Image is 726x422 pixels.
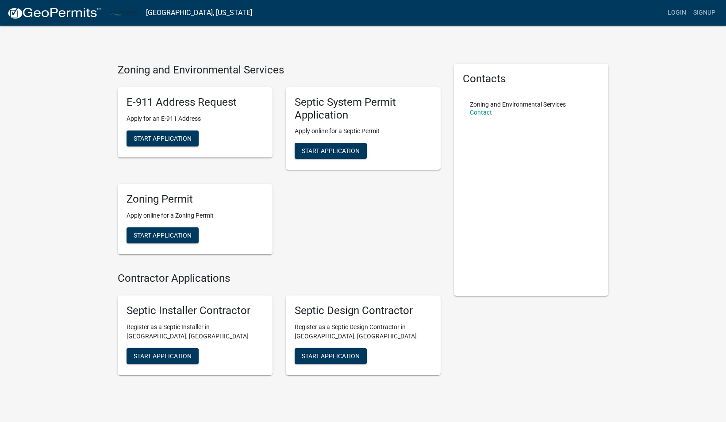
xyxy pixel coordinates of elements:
button: Start Application [127,130,199,146]
button: Start Application [127,348,199,364]
a: [GEOGRAPHIC_DATA], [US_STATE] [146,5,252,20]
h5: Contacts [463,73,600,85]
wm-workflow-list-section: Contractor Applications [118,272,441,382]
p: Register as a Septic Installer in [GEOGRAPHIC_DATA], [GEOGRAPHIC_DATA] [127,322,264,341]
span: Start Application [302,352,360,359]
p: Apply for an E-911 Address [127,114,264,123]
button: Start Application [127,227,199,243]
h5: Zoning Permit [127,193,264,206]
span: Start Application [302,147,360,154]
h4: Contractor Applications [118,272,441,285]
a: Contact [470,109,492,116]
p: Apply online for a Septic Permit [295,127,432,136]
h5: E-911 Address Request [127,96,264,109]
a: Signup [690,4,719,21]
span: Start Application [134,352,192,359]
a: Login [664,4,690,21]
p: Apply online for a Zoning Permit [127,211,264,220]
h5: Septic Design Contractor [295,304,432,317]
h5: Septic System Permit Application [295,96,432,122]
button: Start Application [295,348,367,364]
img: Carlton County, Minnesota [109,7,139,19]
button: Start Application [295,143,367,159]
span: Start Application [134,134,192,142]
h4: Zoning and Environmental Services [118,64,441,77]
h5: Septic Installer Contractor [127,304,264,317]
p: Zoning and Environmental Services [470,101,566,107]
span: Start Application [134,232,192,239]
p: Register as a Septic Design Contractor in [GEOGRAPHIC_DATA], [GEOGRAPHIC_DATA] [295,322,432,341]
